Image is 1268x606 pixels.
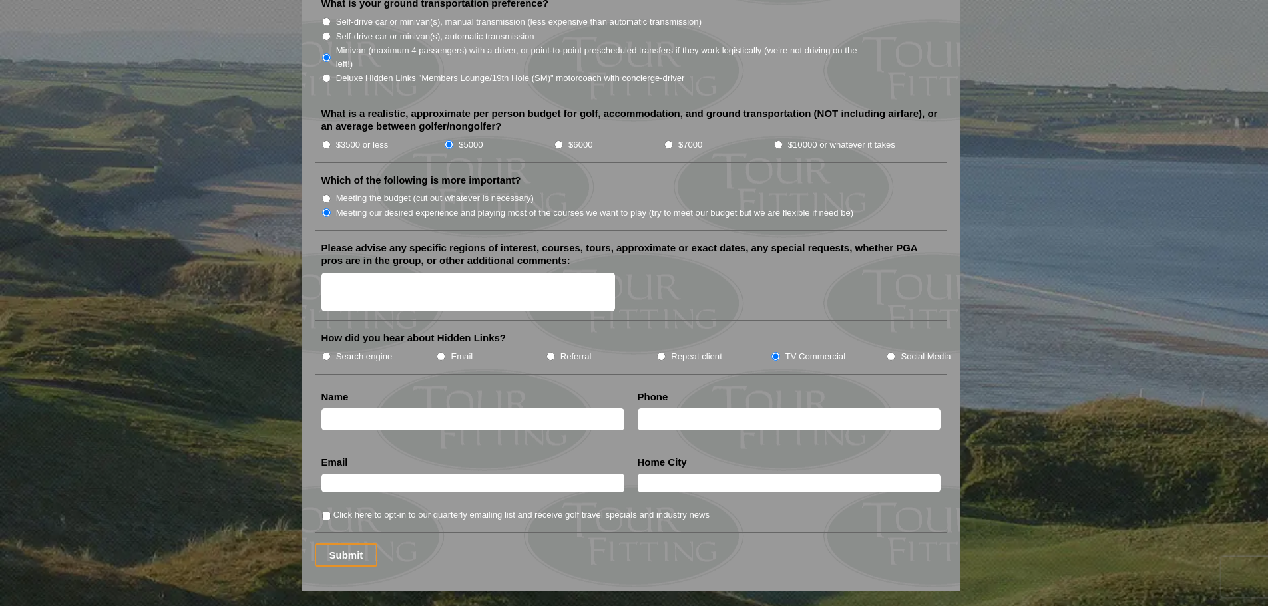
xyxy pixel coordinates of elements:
[321,241,941,267] label: Please advise any specific regions of interest, courses, tours, approximate or exact dates, any s...
[321,456,348,469] label: Email
[568,138,592,152] label: $6000
[451,350,473,363] label: Email
[336,15,702,29] label: Self-drive car or minivan(s), manual transmission (less expensive than automatic transmission)
[678,138,702,152] label: $7000
[333,508,710,522] label: Click here to opt-in to our quarterly emailing list and receive golf travel specials and industry...
[336,350,393,363] label: Search engine
[315,543,378,567] input: Submit
[336,206,854,220] label: Meeting our desired experience and playing most of the courses we want to play (try to meet our b...
[321,390,349,404] label: Name
[901,350,951,363] label: Social Media
[638,390,668,404] label: Phone
[788,138,895,152] label: $10000 or whatever it takes
[638,456,687,469] label: Home City
[321,331,507,345] label: How did you hear about Hidden Links?
[321,107,941,133] label: What is a realistic, approximate per person budget for golf, accommodation, and ground transporta...
[336,72,685,85] label: Deluxe Hidden Links "Members Lounge/19th Hole (SM)" motorcoach with concierge-driver
[671,350,722,363] label: Repeat client
[336,138,389,152] label: $3500 or less
[336,192,534,205] label: Meeting the budget (cut out whatever is necessary)
[459,138,483,152] label: $5000
[321,174,521,187] label: Which of the following is more important?
[336,44,871,70] label: Minivan (maximum 4 passengers) with a driver, or point-to-point prescheduled transfers if they wo...
[785,350,845,363] label: TV Commercial
[336,30,534,43] label: Self-drive car or minivan(s), automatic transmission
[560,350,592,363] label: Referral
